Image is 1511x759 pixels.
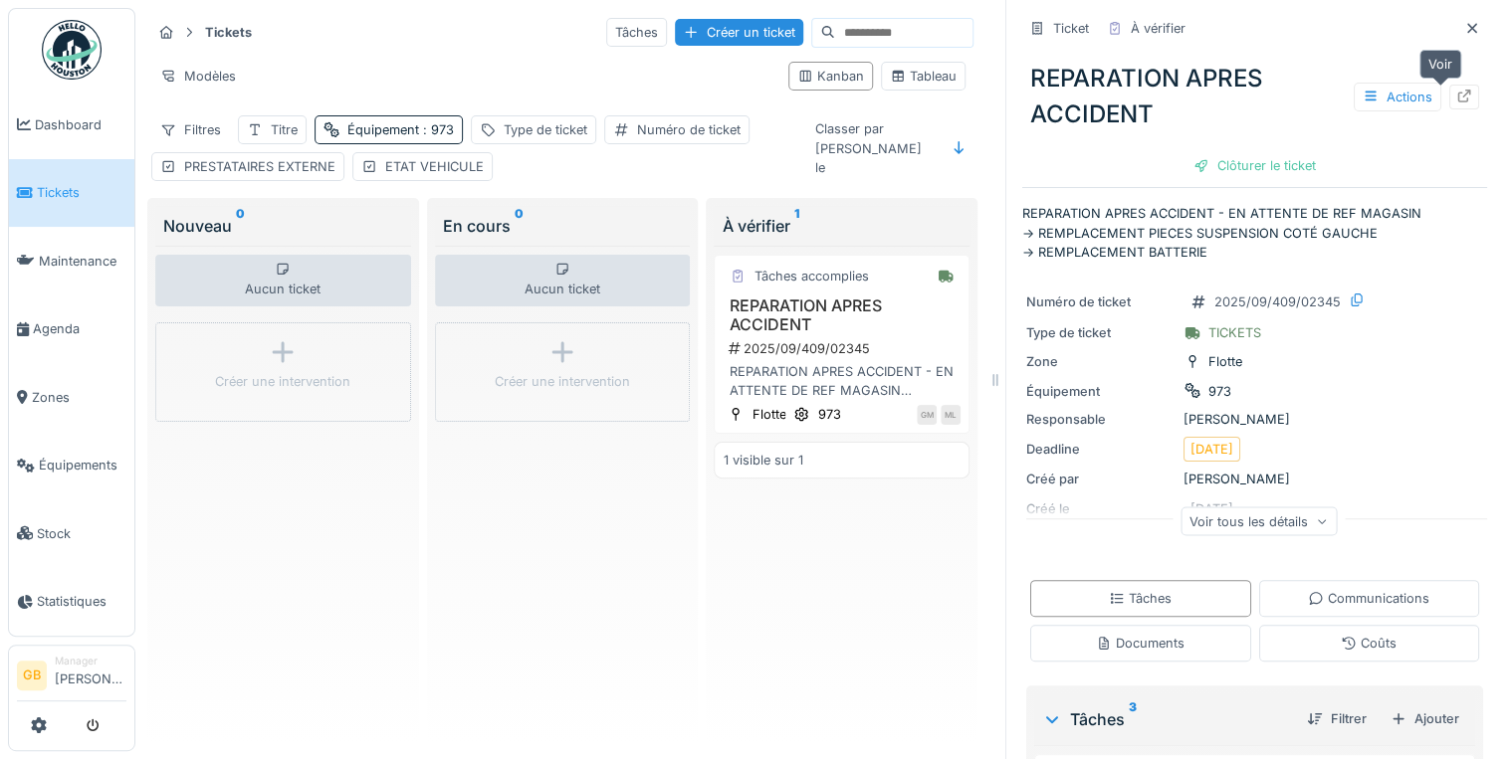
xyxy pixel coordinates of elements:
div: ETAT VEHICULE [385,157,484,176]
sup: 0 [515,214,524,238]
div: Filtrer [1299,705,1375,732]
div: Deadline [1026,440,1176,459]
div: Responsable [1026,410,1176,429]
div: Nouveau [163,214,403,238]
h3: REPARATION APRES ACCIDENT [723,296,961,334]
div: Clôturer le ticket [1186,152,1324,179]
div: Modèles [151,62,245,91]
span: Maintenance [39,252,126,271]
div: Kanban [797,67,864,86]
a: GB Manager[PERSON_NAME] [17,654,126,701]
span: Équipements [39,456,126,474]
div: Manager [55,654,126,668]
div: Actions [1354,83,1441,111]
div: Zone [1026,352,1176,371]
span: Statistiques [37,592,126,611]
sup: 0 [236,214,245,238]
div: Numéro de ticket [1026,292,1176,311]
span: Zones [32,388,126,407]
a: Équipements [9,432,134,500]
div: Communications [1308,589,1429,608]
span: Agenda [33,319,126,338]
div: Flotte [1208,352,1242,371]
div: Ajouter [1383,705,1467,732]
span: Stock [37,524,126,543]
div: Créer une intervention [495,372,630,391]
a: Tickets [9,159,134,228]
div: Type de ticket [504,120,587,139]
div: Tâches [606,18,667,47]
div: En cours [443,214,683,238]
div: 2025/09/409/02345 [727,339,961,358]
sup: 3 [1129,707,1137,731]
div: TICKETS [1208,323,1261,342]
div: REPARATION APRES ACCIDENT - EN ATTENTE DE REF MAGASIN -> REMPLACEMENT PIECES SUSPENSION COTÉ GAUC... [723,362,961,400]
div: Documents [1096,634,1185,653]
div: GM [917,405,937,425]
div: Voir [1419,50,1461,79]
p: REPARATION APRES ACCIDENT - EN ATTENTE DE REF MAGASIN -> REMPLACEMENT PIECES SUSPENSION COTÉ GAUC... [1022,204,1487,262]
div: Titre [271,120,298,139]
div: À vérifier [1131,19,1186,38]
div: REPARATION APRES ACCIDENT [1022,53,1487,140]
div: 2025/09/409/02345 [1214,292,1341,311]
a: Zones [9,363,134,432]
div: Créé par [1026,470,1176,488]
strong: Tickets [197,23,260,42]
div: Numéro de ticket [637,120,741,139]
img: Badge_color-CXgf-gQk.svg [42,20,102,80]
a: Stock [9,499,134,568]
div: Tâches [1042,707,1291,731]
div: Équipement [347,120,454,139]
div: Tâches accomplies [754,267,868,285]
div: Aucun ticket [155,255,411,306]
div: Type de ticket [1026,323,1176,342]
div: 973 [817,405,840,424]
div: Équipement [1026,382,1176,401]
div: Tableau [890,67,957,86]
div: Ticket [1053,19,1089,38]
div: 973 [1208,382,1231,401]
div: 1 visible sur 1 [723,451,802,470]
li: [PERSON_NAME] [55,654,126,696]
span: Dashboard [35,115,126,134]
li: GB [17,661,47,690]
sup: 1 [793,214,798,238]
a: Maintenance [9,227,134,295]
div: [DATE] [1190,440,1233,459]
div: Aucun ticket [435,255,691,306]
a: Statistiques [9,568,134,637]
div: Coûts [1341,634,1397,653]
a: Dashboard [9,91,134,159]
div: [PERSON_NAME] [1026,410,1483,429]
span: : 973 [419,122,454,137]
div: À vérifier [722,214,962,238]
div: Filtres [151,115,230,144]
div: Classer par [PERSON_NAME] le [806,114,940,182]
div: Voir tous les détails [1181,506,1337,535]
div: ML [941,405,961,425]
div: Tâches [1109,589,1172,608]
div: Créer une intervention [215,372,350,391]
div: Flotte [752,405,785,424]
a: Agenda [9,295,134,364]
span: Tickets [37,183,126,202]
div: PRESTATAIRES EXTERNE [184,157,335,176]
div: Créer un ticket [675,19,803,46]
div: [PERSON_NAME] [1026,470,1483,488]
